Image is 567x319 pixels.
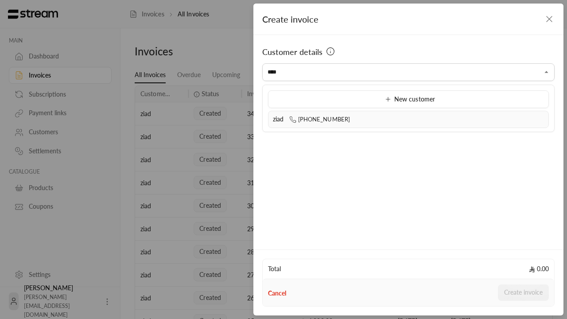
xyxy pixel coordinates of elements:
[289,116,350,123] span: [PHONE_NUMBER]
[382,95,435,103] span: New customer
[262,14,318,24] span: Create invoice
[273,115,284,123] span: ziad
[268,289,286,298] button: Cancel
[541,67,552,78] button: Close
[262,46,322,58] span: Customer details
[268,265,281,273] span: Total
[529,265,549,273] span: 0.00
